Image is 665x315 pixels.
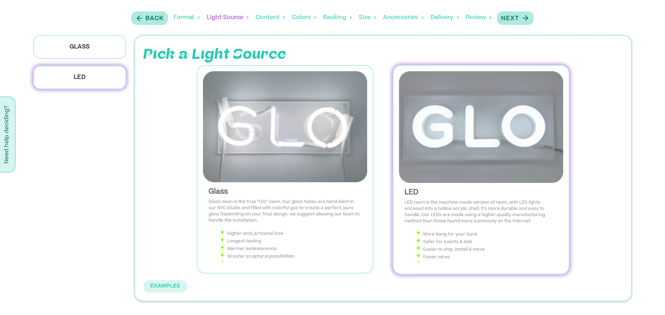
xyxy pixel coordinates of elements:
[416,230,558,238] li: More bang for your buck
[405,188,558,197] div: LED
[220,237,362,244] li: Longest-lasting
[466,7,491,28] div: Review
[220,260,362,267] li: Worth every [PERSON_NAME]
[143,280,187,293] button: EXAMPLES
[220,244,362,252] li: Warmer luminescence
[143,44,379,65] p: Pick a Light Source
[207,7,249,28] div: Light Source
[399,71,563,183] img: LED
[501,15,519,23] p: Next
[416,253,558,260] li: Fewer wires
[359,7,376,28] div: Size
[497,11,534,25] button: Next
[174,7,200,28] div: Format
[323,7,352,28] div: Backing
[203,71,367,182] img: Glass
[416,260,558,268] li: Repairable
[383,7,424,28] div: Accessories
[292,7,316,28] div: Colors
[131,11,168,25] button: Back
[416,238,558,245] li: Safer for events & kids
[220,252,362,260] li: Greater sculptural possibilities
[209,199,362,224] p: Glass neon is the true “OG” neon. Our glass tubes are hand-bent in our NYC studio and filled with...
[220,229,362,237] li: Higher-end, artisanal look
[33,35,126,59] p: Glass
[256,7,285,28] div: Content
[630,282,665,315] iframe: Chat Widget
[416,245,558,253] li: Easier to ship, install & move
[431,7,459,28] div: Delivery
[209,188,362,196] div: Glass
[33,66,126,89] p: LED
[405,200,558,224] p: LED neon is the machine-made version of neon, with LED lights encased into a hollow acrylic shell...
[145,15,164,23] p: Back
